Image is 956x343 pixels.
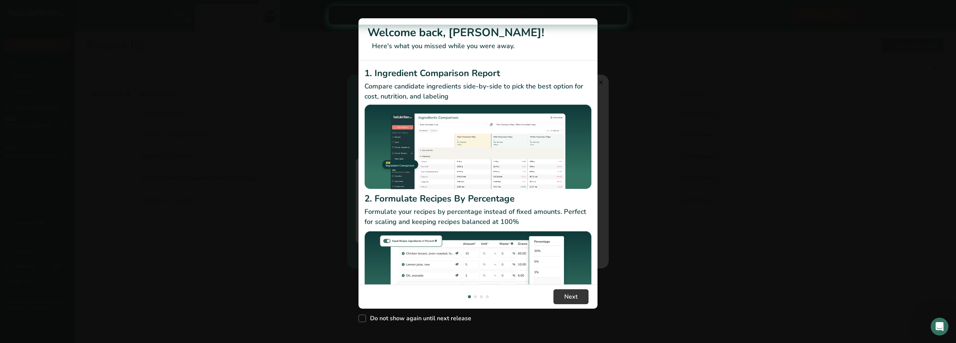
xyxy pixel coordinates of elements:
[329,6,627,25] iframe: Intercom live chat banner
[367,24,589,41] h1: Welcome back, [PERSON_NAME]!
[564,292,578,301] span: Next
[553,289,589,304] button: Next
[364,66,592,80] h2: 1. Ingredient Comparison Report
[366,315,471,322] span: Do not show again until next release
[364,81,592,102] p: Compare candidate ingredients side-by-side to pick the best option for cost, nutrition, and labeling
[364,230,592,320] img: Formulate Recipes By Percentage
[364,105,592,189] img: Ingredient Comparison Report
[931,318,949,336] iframe: Intercom live chat
[364,192,592,205] h2: 2. Formulate Recipes By Percentage
[364,207,592,227] p: Formulate your recipes by percentage instead of fixed amounts. Perfect for scaling and keeping re...
[367,41,589,51] p: Here's what you missed while you were away.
